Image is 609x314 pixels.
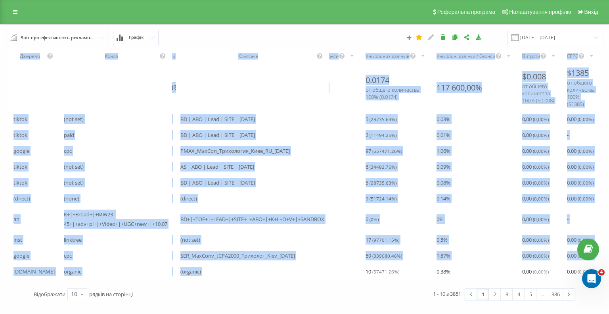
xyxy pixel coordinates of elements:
[437,114,450,124] span: 0.03 %
[113,30,159,45] button: Графік
[513,289,525,300] a: 4
[533,132,549,138] span: ( 0,00 %)
[533,179,549,186] span: ( 0,00 %)
[370,116,396,122] span: ( 28735.63 %)
[567,79,595,108] span: от общего количества 100% ( $ 1385 )
[370,216,379,222] span: ( 0 %)
[437,53,495,60] div: Унікальні дзвінки / Сеанси
[437,162,450,171] span: 0.09 %
[578,237,594,243] span: ( 0,00 %)
[522,130,549,140] span: 0,00
[567,178,594,187] span: 0,00
[180,162,254,171] span: AS | ABO | Lead | SITE | [DATE]
[440,34,446,40] i: Видалити звіт
[567,162,594,171] span: 0,00
[64,251,72,260] span: cpc
[533,268,549,275] span: ( 0,00 %)
[366,267,399,276] span: 10
[366,53,410,60] div: Унікальних дзвінків
[406,35,412,40] i: Створити звіт
[21,33,95,42] div: Звіт про ефективність рекламних кампаній
[522,114,549,124] span: 0,00
[370,195,396,202] span: ( 51724.14 %)
[567,267,594,276] span: 0,00
[522,53,540,60] div: Витрати
[180,178,255,187] span: BD | ABO | Lead | SITE | [DATE]
[522,267,549,276] span: 0,00
[64,267,81,276] span: organic
[522,214,549,224] span: 0,00
[13,235,22,245] span: inst
[525,289,536,300] a: 5
[370,164,396,170] span: ( 34482.76 %)
[522,146,549,156] span: 0,00
[64,162,84,171] span: (not set)
[13,146,29,156] span: google
[9,48,600,279] div: scrollable content
[452,34,458,40] i: Копіювати звіт
[533,216,549,222] span: ( 0,00 %)
[366,146,402,156] span: 97
[64,178,84,187] span: (not set)
[366,214,379,224] span: 0
[582,269,601,288] iframe: Intercom live chat
[372,237,399,243] span: ( 97701.15 %)
[477,289,489,300] a: 1
[64,235,82,245] span: linktree
[180,130,255,140] span: BD | ABO | Lead | SITE | [DATE]
[522,162,549,171] span: 0,00
[598,269,605,275] span: 4
[533,116,549,122] span: ( 0,00 %)
[64,194,79,203] span: (none)
[567,53,578,60] div: CPPC
[437,9,496,15] span: Реферальна програма
[522,235,549,245] span: 0,00
[180,53,316,60] div: Кампанія
[416,34,423,40] i: Цей звіт буде завантажено першим при відкритті Аналітики. Ви можете призначити будь-який інший ва...
[475,34,482,40] i: Завантажити звіт
[428,34,435,40] i: Редагувати звіт
[180,251,295,260] span: SER_MaxConv_tCPA2000_Трихолог_Kiev_[DATE]
[584,9,598,15] span: Вихід
[180,235,200,245] span: (not set)
[522,83,554,104] span: от общего количества 100% ( $ 0.008 )
[372,148,402,154] span: ( 557471.26 %)
[13,251,29,260] span: google
[578,148,594,154] span: ( 0,00 %)
[13,53,47,60] div: Джерело
[567,235,594,245] span: 0,00
[533,252,549,259] span: ( 0,00 %)
[433,290,461,298] div: 1 - 10 з 3851
[64,114,84,124] span: (not set)
[501,289,513,300] a: 3
[180,267,201,276] span: (organic)
[180,146,290,156] span: PMAX_MaxCon_Трихология_Киев_RU_[DATE]
[366,75,389,85] span: 0.0174
[437,214,444,224] span: 0 %
[437,146,450,156] span: 1.06 %
[578,195,594,202] span: ( 0,00 %)
[64,130,74,140] span: paid
[437,194,450,203] span: 0.14 %
[437,82,482,93] div: 117 600,00%
[489,289,501,300] a: 2
[366,162,396,171] span: 6
[370,179,396,186] span: ( 28735.63 %)
[509,9,571,15] span: Налаштування профілю
[437,130,450,140] span: 0.01 %
[522,194,549,203] span: 0,00
[533,237,549,243] span: ( 0,00 %)
[64,53,159,60] div: Канал
[522,71,546,82] span: $ 0.008
[437,178,450,187] span: 0.08 %
[522,178,549,187] span: 0,00
[567,194,594,203] span: 0,00
[533,195,549,202] span: ( 0,00 %)
[13,194,30,203] span: (direct)
[13,214,19,224] span: an
[366,130,396,140] span: 2
[567,146,594,156] span: 0,00
[13,114,27,124] span: tiktok
[372,252,402,259] span: ( 339080.46 %)
[533,148,549,154] span: ( 0,00 %)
